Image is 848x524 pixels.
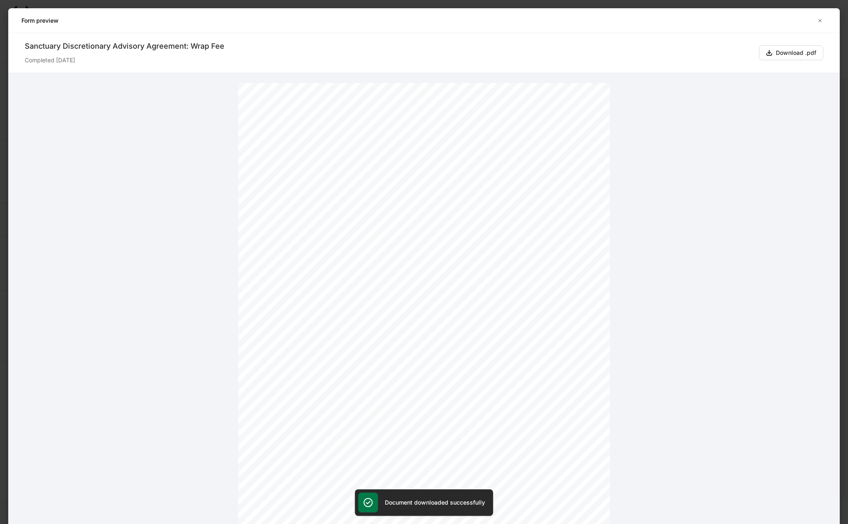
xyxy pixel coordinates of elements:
[25,41,752,51] div: Sanctuary Discretionary Advisory Agreement: Wrap Fee
[385,498,485,507] h5: Document downloaded successfully
[21,17,59,25] h5: Form preview
[759,45,823,60] button: Download .pdf
[25,51,752,64] div: Completed [DATE]
[776,49,816,57] div: Download .pdf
